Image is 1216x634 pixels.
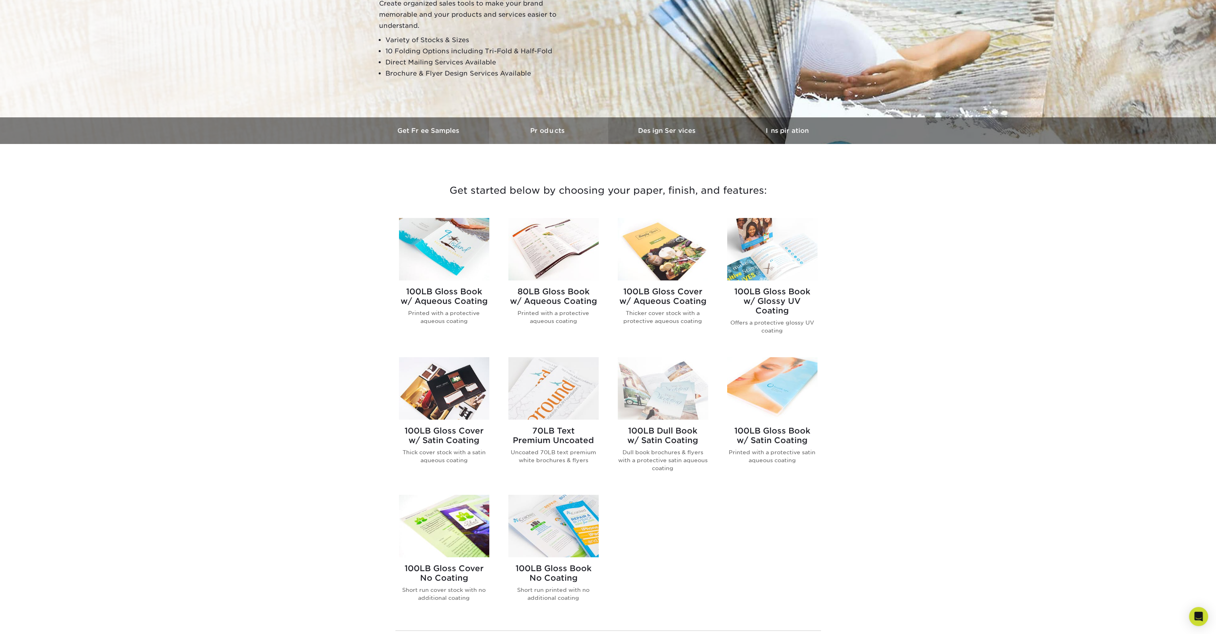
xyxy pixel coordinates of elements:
h2: 80LB Gloss Book w/ Aqueous Coating [508,287,599,306]
p: Short run printed with no additional coating [508,586,599,602]
a: 100LB Gloss Cover<br/>No Coating Brochures & Flyers 100LB Gloss CoverNo Coating Short run cover s... [399,495,489,615]
img: 100LB Gloss Cover<br/>w/ Satin Coating Brochures & Flyers [399,357,489,420]
p: Printed with a protective aqueous coating [399,309,489,325]
img: 100LB Gloss Cover<br/>No Coating Brochures & Flyers [399,495,489,557]
a: 100LB Gloss Book<br/>w/ Glossy UV Coating Brochures & Flyers 100LB Gloss Bookw/ Glossy UV Coating... [727,218,817,348]
h2: 100LB Gloss Book w/ Aqueous Coating [399,287,489,306]
p: Thick cover stock with a satin aqueous coating [399,448,489,465]
p: Short run cover stock with no additional coating [399,586,489,602]
p: Printed with a protective aqueous coating [508,309,599,325]
a: 100LB Gloss Cover<br/>w/ Satin Coating Brochures & Flyers 100LB Gloss Coverw/ Satin Coating Thick... [399,357,489,485]
img: 100LB Gloss Book<br/>w/ Glossy UV Coating Brochures & Flyers [727,218,817,280]
li: 10 Folding Options including Tri-Fold & Half-Fold [385,46,578,57]
h3: Design Services [608,127,728,134]
img: 100LB Gloss Book<br/>w/ Aqueous Coating Brochures & Flyers [399,218,489,280]
h2: 70LB Text Premium Uncoated [508,426,599,445]
a: 80LB Gloss Book<br/>w/ Aqueous Coating Brochures & Flyers 80LB Gloss Bookw/ Aqueous Coating Print... [508,218,599,348]
img: 100LB Gloss Book<br/>w/ Satin Coating Brochures & Flyers [727,357,817,420]
h2: 100LB Dull Book w/ Satin Coating [618,426,708,445]
a: 100LB Gloss Book<br/>w/ Satin Coating Brochures & Flyers 100LB Gloss Bookw/ Satin Coating Printed... [727,357,817,485]
a: Get Free Samples [370,117,489,144]
p: Dull book brochures & flyers with a protective satin aqueous coating [618,448,708,473]
h2: 100LB Gloss Cover w/ Aqueous Coating [618,287,708,306]
a: 100LB Gloss Book<br/>No Coating Brochures & Flyers 100LB Gloss BookNo Coating Short run printed w... [508,495,599,615]
p: Thicker cover stock with a protective aqueous coating [618,309,708,325]
img: 70LB Text<br/>Premium Uncoated Brochures & Flyers [508,357,599,420]
h2: 100LB Gloss Cover w/ Satin Coating [399,426,489,445]
li: Direct Mailing Services Available [385,57,578,68]
img: 80LB Gloss Book<br/>w/ Aqueous Coating Brochures & Flyers [508,218,599,280]
h3: Get started below by choosing your paper, finish, and features: [376,173,841,208]
a: 100LB Gloss Book<br/>w/ Aqueous Coating Brochures & Flyers 100LB Gloss Bookw/ Aqueous Coating Pri... [399,218,489,348]
p: Printed with a protective satin aqueous coating [727,448,817,465]
li: Variety of Stocks & Sizes [385,35,578,46]
h3: Get Free Samples [370,127,489,134]
img: 100LB Dull Book<br/>w/ Satin Coating Brochures & Flyers [618,357,708,420]
h2: 100LB Gloss Book w/ Glossy UV Coating [727,287,817,315]
p: Uncoated 70LB text premium white brochures & flyers [508,448,599,465]
li: Brochure & Flyer Design Services Available [385,68,578,79]
div: Open Intercom Messenger [1189,607,1208,626]
a: 100LB Dull Book<br/>w/ Satin Coating Brochures & Flyers 100LB Dull Bookw/ Satin Coating Dull book... [618,357,708,485]
h2: 100LB Gloss Cover No Coating [399,564,489,583]
a: Design Services [608,117,728,144]
a: Inspiration [728,117,847,144]
p: Offers a protective glossy UV coating [727,319,817,335]
h2: 100LB Gloss Book w/ Satin Coating [727,426,817,445]
a: 100LB Gloss Cover<br/>w/ Aqueous Coating Brochures & Flyers 100LB Gloss Coverw/ Aqueous Coating T... [618,218,708,348]
h2: 100LB Gloss Book No Coating [508,564,599,583]
img: 100LB Gloss Cover<br/>w/ Aqueous Coating Brochures & Flyers [618,218,708,280]
a: Products [489,117,608,144]
a: 70LB Text<br/>Premium Uncoated Brochures & Flyers 70LB TextPremium Uncoated Uncoated 70LB text pr... [508,357,599,485]
h3: Inspiration [728,127,847,134]
h3: Products [489,127,608,134]
img: 100LB Gloss Book<br/>No Coating Brochures & Flyers [508,495,599,557]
